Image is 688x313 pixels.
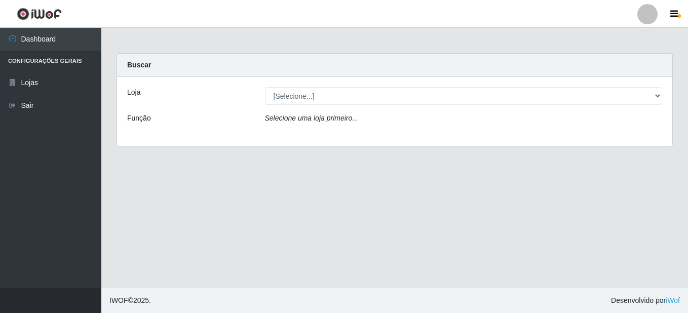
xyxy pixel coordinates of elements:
span: © 2025 . [109,295,151,306]
span: IWOF [109,296,128,304]
span: Desenvolvido por [611,295,680,306]
label: Loja [127,87,140,98]
a: iWof [666,296,680,304]
label: Função [127,113,151,124]
strong: Buscar [127,61,151,69]
img: CoreUI Logo [17,8,62,20]
i: Selecione uma loja primeiro... [265,114,358,122]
